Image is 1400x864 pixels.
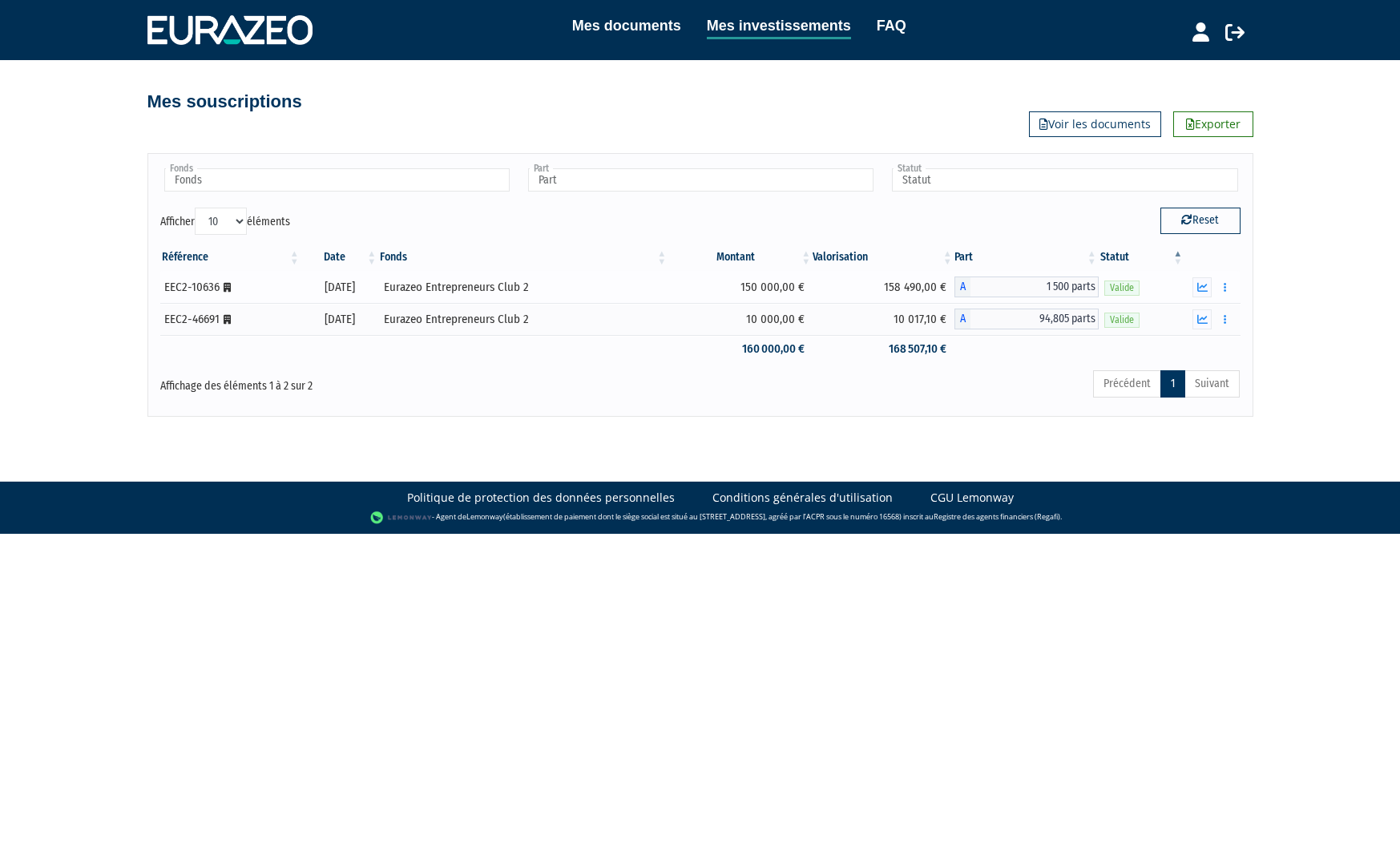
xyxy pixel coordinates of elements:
[970,277,1099,297] span: 1 500 parts
[1184,370,1240,398] a: Suivant
[934,511,1060,522] a: Registre des agents financiers (Regafi)
[160,369,596,394] div: Affichage des éléments 1 à 2 sur 2
[572,14,681,37] a: Mes documents
[1160,370,1185,398] a: 1
[1173,111,1253,137] a: Exporter
[813,271,954,303] td: 158 490,00 €
[164,311,296,328] div: EEC2-46691
[307,311,373,328] div: [DATE]
[877,14,906,37] a: FAQ
[813,335,954,363] td: 168 507,10 €
[384,279,663,296] div: Eurazeo Entrepreneurs Club 2
[160,208,290,235] label: Afficher éléments
[668,244,813,271] th: Montant: activer pour trier la colonne par ordre croissant
[224,315,231,325] i: [Français] Personne morale
[1104,281,1140,296] span: Valide
[307,279,373,296] div: [DATE]
[1104,313,1140,328] span: Valide
[195,208,247,235] select: Afficheréléments
[370,510,432,526] img: logo-lemonway.png
[970,309,1099,329] span: 94,805 parts
[407,490,675,506] a: Politique de protection des données personnelles
[668,335,813,363] td: 160 000,00 €
[384,311,663,328] div: Eurazeo Entrepreneurs Club 2
[707,14,851,39] a: Mes investissements
[930,490,1014,506] a: CGU Lemonway
[954,309,970,329] span: A
[466,511,503,522] a: Lemonway
[1029,111,1161,137] a: Voir les documents
[378,244,668,271] th: Fonds: activer pour trier la colonne par ordre croissant
[164,279,296,296] div: EEC2-10636
[954,309,1099,329] div: A - Eurazeo Entrepreneurs Club 2
[224,283,231,293] i: [Français] Personne morale
[813,303,954,335] td: 10 017,10 €
[1160,208,1241,233] button: Reset
[954,244,1099,271] th: Part: activer pour trier la colonne par ordre croissant
[668,271,813,303] td: 150 000,00 €
[301,244,379,271] th: Date: activer pour trier la colonne par ordre croissant
[813,244,954,271] th: Valorisation: activer pour trier la colonne par ordre croissant
[1099,244,1185,271] th: Statut : activer pour trier la colonne par ordre d&eacute;croissant
[147,15,313,44] img: 1732889491-logotype_eurazeo_blanc_rvb.png
[954,277,1099,297] div: A - Eurazeo Entrepreneurs Club 2
[16,510,1384,526] div: - Agent de (établissement de paiement dont le siège social est situé au [STREET_ADDRESS], agréé p...
[668,303,813,335] td: 10 000,00 €
[1093,370,1161,398] a: Précédent
[160,244,301,271] th: Référence : activer pour trier la colonne par ordre croissant
[954,277,970,297] span: A
[147,92,302,111] h4: Mes souscriptions
[712,490,893,506] a: Conditions générales d'utilisation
